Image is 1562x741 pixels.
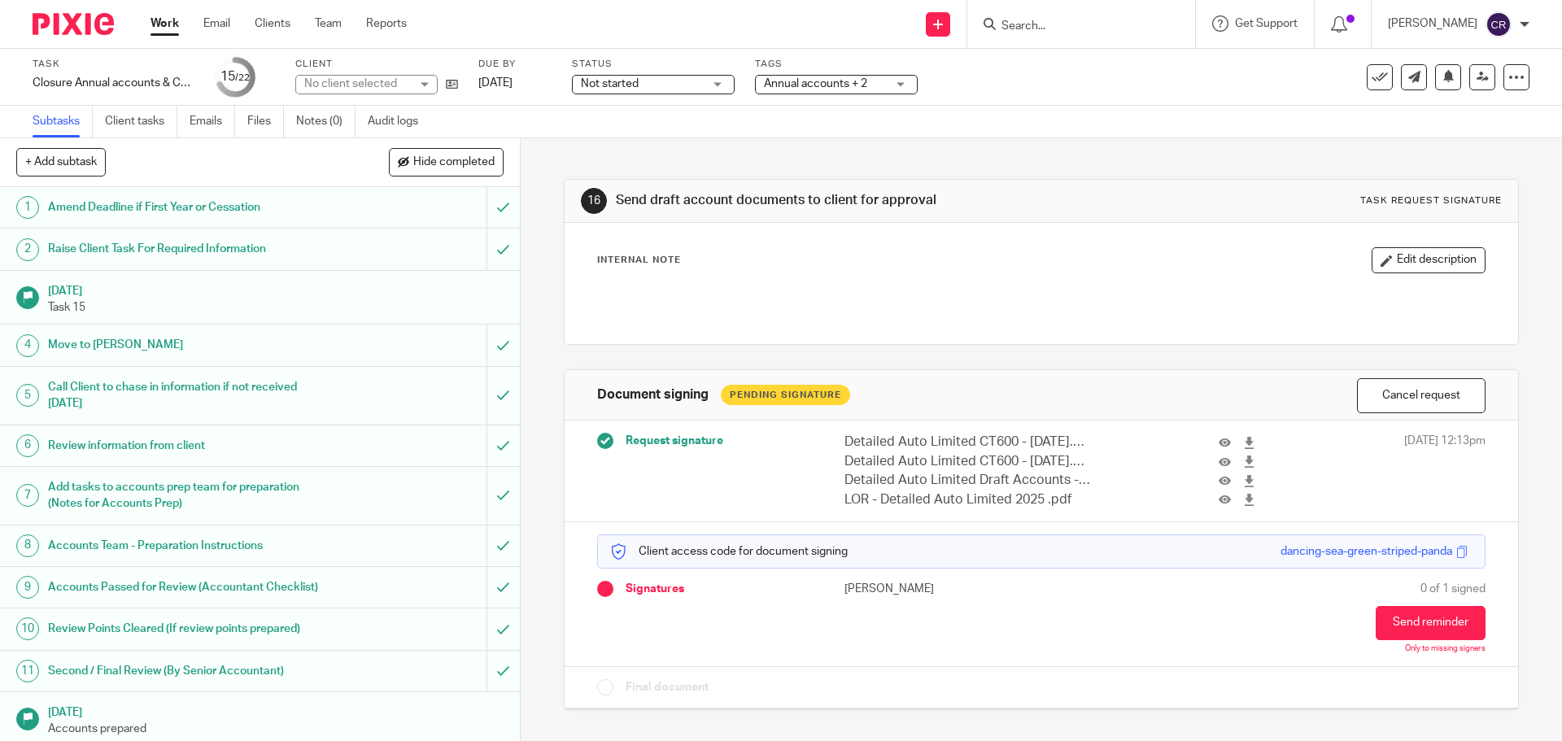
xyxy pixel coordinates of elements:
span: [DATE] 12:13pm [1404,433,1486,509]
h1: Call Client to chase in information if not received [DATE] [48,375,329,416]
img: Pixie [33,13,114,35]
a: Work [151,15,179,32]
p: Internal Note [597,254,681,267]
h1: Review Points Cleared (If review points prepared) [48,617,329,641]
a: Clients [255,15,290,32]
div: 16 [581,188,607,214]
input: Search [1000,20,1146,34]
a: Emails [190,106,235,137]
div: Pending Signature [721,385,850,405]
h1: Accounts Passed for Review (Accountant Checklist) [48,575,329,599]
span: Get Support [1235,18,1298,29]
div: dancing-sea-green-striped-panda [1281,543,1452,560]
label: Task [33,58,195,71]
p: Only to missing signers [1405,644,1486,654]
a: Reports [366,15,407,32]
div: 9 [16,576,39,599]
a: Team [315,15,342,32]
h1: Review information from client [48,434,329,458]
a: Email [203,15,230,32]
div: 8 [16,534,39,557]
p: Client access code for document signing [610,543,848,560]
span: Final document [626,679,709,695]
a: Files [247,106,284,137]
div: 1 [16,196,39,219]
button: Send reminder [1376,606,1486,640]
span: Hide completed [413,156,495,169]
p: Detailed Auto Limited CT600 - [DATE].pdf [844,452,1090,471]
div: 6 [16,434,39,457]
span: Annual accounts + 2 [764,78,867,89]
label: Due by [478,58,552,71]
div: Task request signature [1360,194,1502,207]
label: Tags [755,58,918,71]
p: [PERSON_NAME] [844,581,1041,597]
a: Notes (0) [296,106,356,137]
div: 11 [16,660,39,682]
h1: Move to [PERSON_NAME] [48,333,329,357]
label: Status [572,58,735,71]
div: 15 [220,68,250,86]
p: Accounts prepared [48,721,504,737]
button: Hide completed [389,148,504,176]
button: Edit description [1372,247,1486,273]
a: Audit logs [368,106,430,137]
h1: Add tasks to accounts prep team for preparation (Notes for Accounts Prep) [48,475,329,517]
div: 7 [16,484,39,507]
small: /22 [235,73,250,82]
img: svg%3E [1486,11,1512,37]
h1: [DATE] [48,279,504,299]
h1: Amend Deadline if First Year or Cessation [48,195,329,220]
span: Request signature [626,433,723,449]
div: No client selected [304,76,410,92]
div: Closure Annual accounts &amp; CT600 return [33,75,195,91]
div: 10 [16,617,39,640]
div: 2 [16,238,39,261]
h1: Raise Client Task For Required Information [48,237,329,261]
h1: Accounts Team - Preparation Instructions [48,534,329,558]
p: Detailed Auto Limited Draft Accounts - [DATE].pdf [844,471,1090,490]
p: Detailed Auto Limited CT600 - [DATE].pdf [844,433,1090,451]
div: 5 [16,384,39,407]
p: LOR - Detailed Auto Limited 2025 .pdf [844,490,1090,509]
p: [PERSON_NAME] [1388,15,1477,32]
h1: [DATE] [48,700,504,721]
span: [DATE] [478,77,513,89]
p: Task 15 [48,299,504,316]
div: 4 [16,334,39,357]
label: Client [295,58,458,71]
a: Subtasks [33,106,93,137]
button: Cancel request [1357,378,1486,413]
div: Closure Annual accounts & CT600 return [33,75,195,91]
span: 0 of 1 signed [1420,581,1486,597]
button: + Add subtask [16,148,106,176]
a: Client tasks [105,106,177,137]
h1: Second / Final Review (By Senior Accountant) [48,659,329,683]
span: Signatures [626,581,684,597]
h1: Document signing [597,386,709,403]
span: Not started [581,78,639,89]
h1: Send draft account documents to client for approval [616,192,1076,209]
